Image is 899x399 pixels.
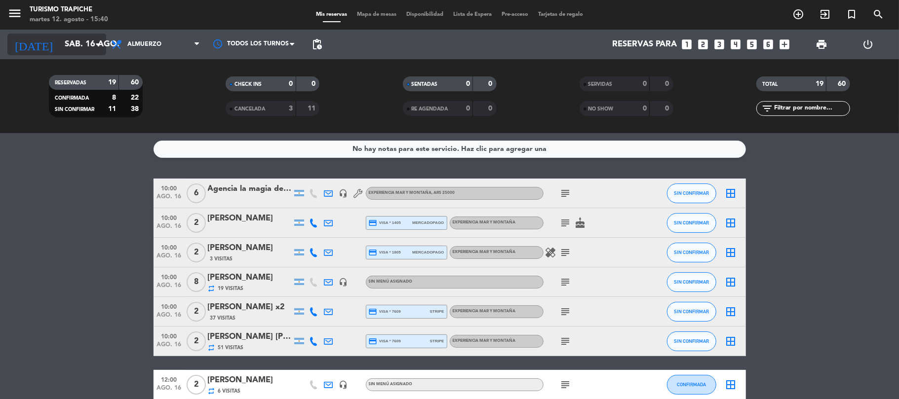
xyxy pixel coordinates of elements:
[643,80,647,87] strong: 0
[872,8,884,20] i: search
[210,255,233,263] span: 3 Visitas
[339,189,348,198] i: headset_mic
[674,279,709,285] span: SIN CONFIRMAR
[681,38,694,51] i: looks_one
[369,191,455,195] span: EXPERIENCIA MAR Y MONTAÑA
[157,271,182,282] span: 10:00
[339,380,348,389] i: headset_mic
[131,79,141,86] strong: 60
[412,82,438,87] span: SENTADAS
[187,375,206,395] span: 2
[412,249,444,255] span: mercadopago
[762,82,778,87] span: TOTAL
[819,8,831,20] i: exit_to_app
[112,94,116,101] strong: 8
[312,80,317,87] strong: 0
[725,187,737,199] i: border_all
[369,248,378,257] i: credit_card
[725,335,737,347] i: border_all
[725,276,737,288] i: border_all
[157,193,182,205] span: ago. 16
[289,105,293,112] strong: 3
[667,243,716,262] button: SIN CONFIRMAR
[725,247,737,258] i: border_all
[369,218,378,227] i: credit_card
[466,80,470,87] strong: 0
[157,241,182,253] span: 10:00
[846,8,858,20] i: turned_in_not
[187,183,206,203] span: 6
[674,338,709,344] span: SIN CONFIRMAR
[466,105,470,112] strong: 0
[401,12,448,17] span: Disponibilidad
[208,182,292,195] div: Agencia la magia del vino
[208,285,216,292] i: repeat
[665,80,671,87] strong: 0
[746,38,759,51] i: looks_5
[430,338,444,344] span: stripe
[545,247,557,258] i: healing
[339,278,348,287] i: headset_mic
[311,12,352,17] span: Mis reservas
[667,183,716,203] button: SIN CONFIRMAR
[187,243,206,262] span: 2
[127,41,161,48] span: Almuerzo
[208,387,216,395] i: repeat
[792,8,804,20] i: add_circle_outline
[677,382,706,387] span: CONFIRMADA
[208,330,292,343] div: [PERSON_NAME] [PERSON_NAME] x2- SUNTRIP
[667,272,716,292] button: SIN CONFIRMAR
[7,6,22,24] button: menu
[235,107,265,111] span: CANCELADA
[667,213,716,233] button: SIN CONFIRMAR
[497,12,533,17] span: Pre-acceso
[697,38,710,51] i: looks_two
[352,12,401,17] span: Mapa de mesas
[674,250,709,255] span: SIN CONFIRMAR
[208,242,292,254] div: [PERSON_NAME]
[665,105,671,112] strong: 0
[157,253,182,264] span: ago. 16
[208,212,292,225] div: [PERSON_NAME]
[430,308,444,315] span: stripe
[218,285,244,292] span: 19 Visitas
[488,80,494,87] strong: 0
[369,337,401,346] span: visa * 7609
[369,218,401,227] span: visa * 1405
[560,335,572,347] i: subject
[773,103,850,114] input: Filtrar por nombre...
[560,276,572,288] i: subject
[311,38,323,50] span: pending_actions
[157,182,182,193] span: 10:00
[667,302,716,322] button: SIN CONFIRMAR
[92,38,104,50] i: arrow_drop_down
[762,38,775,51] i: looks_6
[369,307,378,316] i: credit_card
[108,79,116,86] strong: 19
[725,306,737,318] i: border_all
[588,82,613,87] span: SERVIDAS
[575,217,586,229] i: cake
[208,374,292,387] div: [PERSON_NAME]
[761,103,773,114] i: filter_list
[108,106,116,112] strong: 11
[613,40,677,49] span: Reservas para
[157,373,182,385] span: 12:00
[157,385,182,396] span: ago. 16
[643,105,647,112] strong: 0
[674,220,709,225] span: SIN CONFIRMAR
[218,344,244,352] span: 51 Visitas
[157,341,182,353] span: ago. 16
[208,344,216,352] i: repeat
[289,80,293,87] strong: 0
[588,107,614,111] span: NO SHOW
[157,300,182,312] span: 10:00
[157,212,182,223] span: 10:00
[560,217,572,229] i: subject
[845,30,892,59] div: LOG OUT
[218,387,241,395] span: 6 Visitas
[816,80,823,87] strong: 19
[448,12,497,17] span: Lista de Espera
[453,220,516,224] span: EXPERIENCIA MAR Y MONTAÑA
[157,223,182,234] span: ago. 16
